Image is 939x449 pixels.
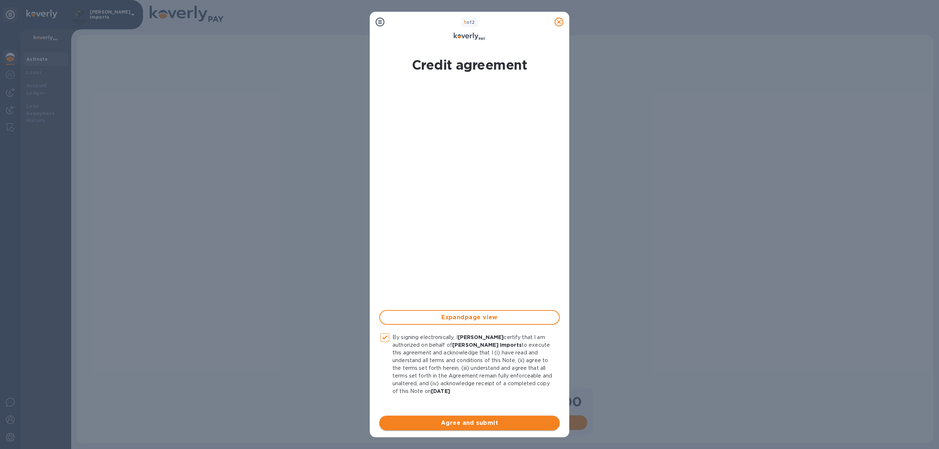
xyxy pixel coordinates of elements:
b: [PERSON_NAME] [458,334,504,340]
button: Agree and submit [379,416,560,430]
span: Expand page view [386,313,553,322]
p: By signing electronically, I certify that I am authorized on behalf of to execute this agreement ... [392,334,554,395]
span: Agree and submit [385,419,554,427]
b: [DATE] [431,388,450,394]
b: of 2 [464,19,475,25]
button: Expandpage view [379,310,560,325]
span: 1 [464,19,466,25]
b: [PERSON_NAME] Imports [452,342,522,348]
h1: Credit agreement [412,57,527,73]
